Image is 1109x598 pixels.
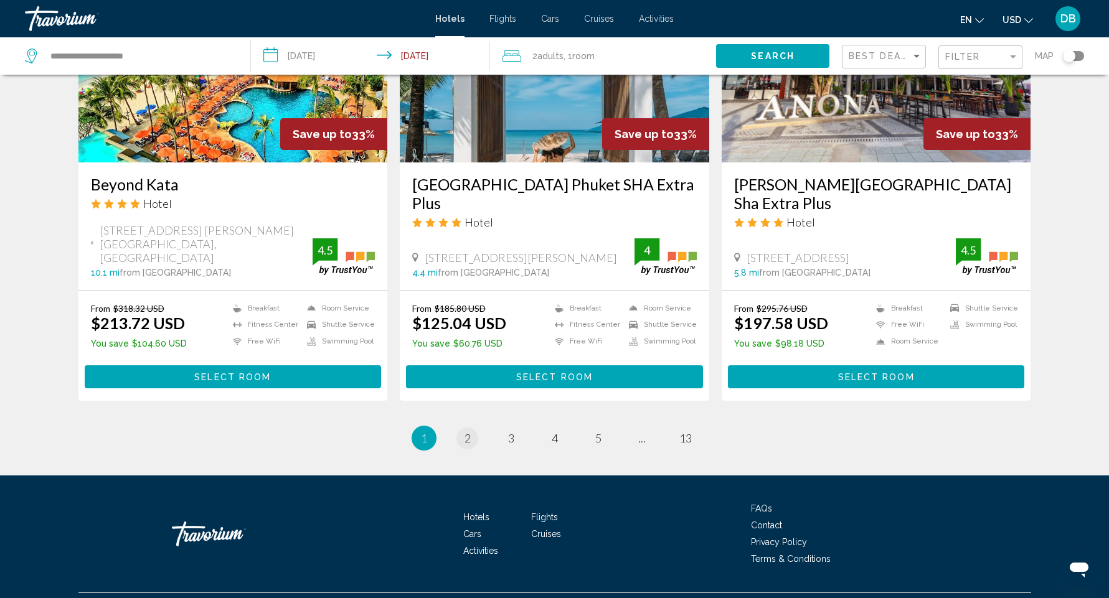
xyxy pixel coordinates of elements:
button: Travelers: 2 adults, 0 children [490,37,716,75]
div: 4.5 [313,243,337,258]
li: Swimming Pool [944,320,1018,330]
div: 4 star Hotel [734,215,1019,229]
li: Fitness Center [549,320,623,330]
span: 1 [421,431,427,445]
span: [STREET_ADDRESS][PERSON_NAME] [425,251,617,264]
span: 5 [595,431,602,445]
span: Hotel [786,215,815,229]
a: Travorium [25,6,423,31]
a: Beyond Kata [91,175,375,194]
del: $318.32 USD [113,303,164,314]
button: User Menu [1052,6,1084,32]
span: 5.8 mi [734,268,759,278]
span: Save up to [293,128,352,141]
span: Filter [945,52,981,62]
span: from [GEOGRAPHIC_DATA] [120,268,231,278]
div: 4 [635,243,659,258]
span: Map [1035,47,1054,65]
span: [STREET_ADDRESS] [747,251,849,264]
a: Contact [751,520,782,530]
a: Select Room [406,368,703,382]
span: Select Room [838,372,915,382]
span: 2 [532,47,564,65]
span: 3 [508,431,514,445]
iframe: Button to launch messaging window [1059,548,1099,588]
span: Select Room [194,372,271,382]
div: 33% [923,118,1031,150]
a: Travorium [172,515,296,553]
span: 2 [465,431,471,445]
span: DB [1060,12,1076,25]
a: Hotels [435,14,465,24]
span: Room [572,51,595,61]
button: Toggle map [1054,50,1084,62]
p: $104.60 USD [91,339,187,348]
span: Hotel [143,197,172,210]
span: USD [1003,15,1021,25]
li: Breakfast [549,303,623,314]
img: trustyou-badge.svg [956,238,1018,275]
img: trustyou-badge.svg [313,238,375,275]
a: [GEOGRAPHIC_DATA] Phuket SHA Extra Plus [412,175,697,212]
a: Terms & Conditions [751,554,831,564]
a: FAQs [751,503,772,513]
a: Cars [541,14,559,24]
span: Adults [537,51,564,61]
span: Best Deals [849,51,914,61]
a: Select Room [85,368,382,382]
span: From [734,303,753,314]
del: $185.80 USD [435,303,486,314]
button: Select Room [728,365,1025,388]
a: Cars [463,529,481,539]
a: Activities [463,546,498,556]
li: Shuttle Service [623,320,697,330]
a: Hotels [463,512,489,522]
a: Flights [531,512,558,522]
span: , 1 [564,47,595,65]
span: Select Room [516,372,593,382]
li: Breakfast [227,303,301,314]
span: Activities [639,14,674,24]
li: Shuttle Service [944,303,1018,314]
a: Flights [489,14,516,24]
button: Search [716,44,829,67]
img: trustyou-badge.svg [635,238,697,275]
span: 10.1 mi [91,268,120,278]
span: Cruises [531,529,561,539]
p: $60.76 USD [412,339,506,348]
span: From [412,303,432,314]
button: Select Room [85,365,382,388]
span: Privacy Policy [751,537,807,547]
del: $295.76 USD [757,303,808,314]
span: Save up to [936,128,995,141]
div: 33% [602,118,709,150]
button: Check-in date: Sep 9, 2025 Check-out date: Sep 11, 2025 [251,37,489,75]
span: Search [751,52,795,62]
li: Swimming Pool [301,336,375,347]
ins: $197.58 USD [734,314,828,332]
span: from [GEOGRAPHIC_DATA] [759,268,871,278]
span: Hotel [465,215,493,229]
span: en [960,15,972,25]
p: $98.18 USD [734,339,828,348]
span: 4 [552,431,558,445]
button: Change language [960,11,984,29]
span: [STREET_ADDRESS] [PERSON_NAME][GEOGRAPHIC_DATA], [GEOGRAPHIC_DATA] [100,223,313,264]
span: 4.4 mi [412,268,438,278]
div: 33% [280,118,387,150]
li: Free WiFi [227,336,301,347]
mat-select: Sort by [849,52,922,62]
div: 4 star Hotel [412,215,697,229]
h3: [PERSON_NAME][GEOGRAPHIC_DATA] Sha Extra Plus [734,175,1019,212]
div: 4.5 [956,243,981,258]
